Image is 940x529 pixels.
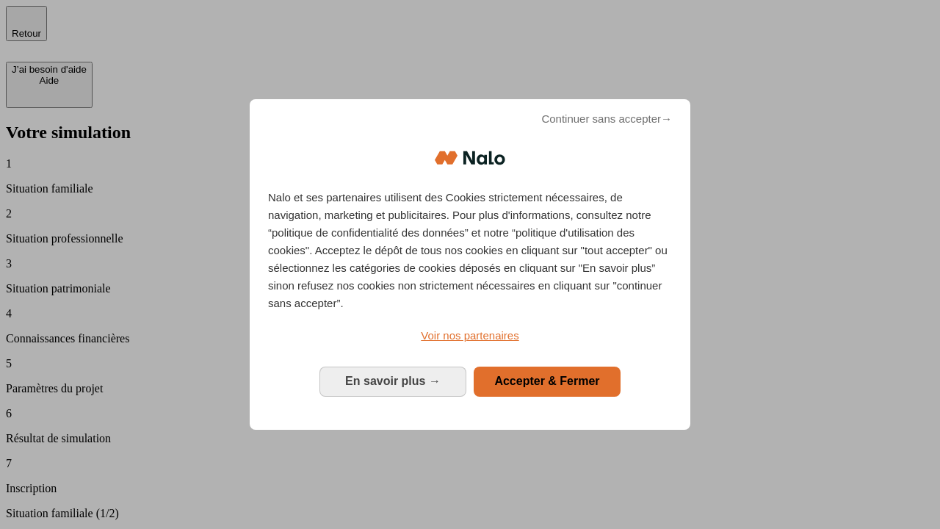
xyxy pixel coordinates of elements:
[319,367,466,396] button: En savoir plus: Configurer vos consentements
[494,375,599,387] span: Accepter & Fermer
[268,327,672,345] a: Voir nos partenaires
[474,367,621,396] button: Accepter & Fermer: Accepter notre traitement des données et fermer
[268,189,672,312] p: Nalo et ses partenaires utilisent des Cookies strictement nécessaires, de navigation, marketing e...
[345,375,441,387] span: En savoir plus →
[250,99,690,429] div: Bienvenue chez Nalo Gestion du consentement
[541,110,672,128] span: Continuer sans accepter→
[421,329,518,342] span: Voir nos partenaires
[435,136,505,180] img: Logo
